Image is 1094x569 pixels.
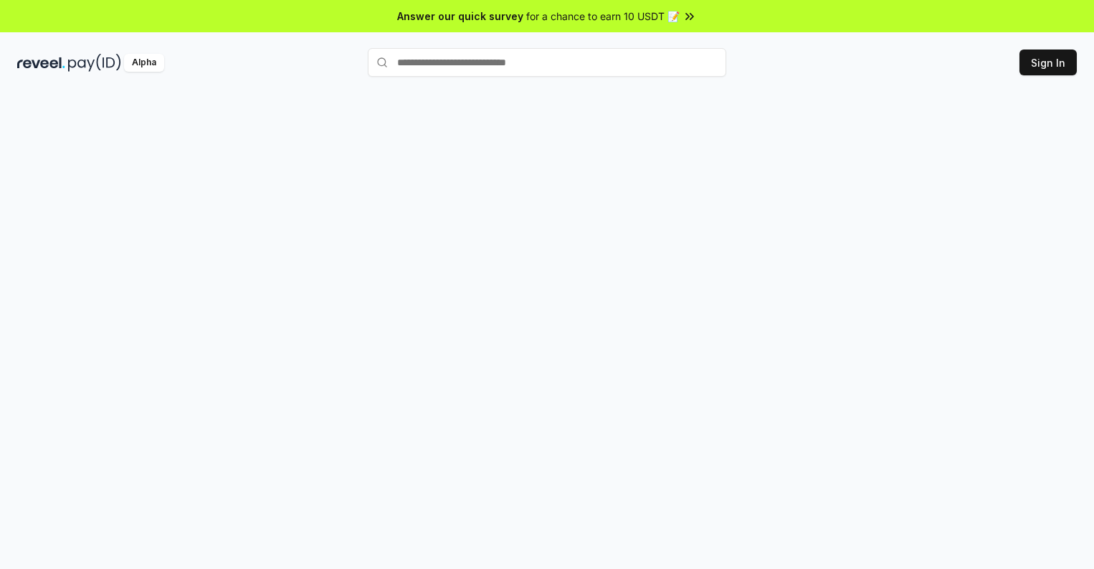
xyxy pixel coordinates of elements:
[124,54,164,72] div: Alpha
[397,9,523,24] span: Answer our quick survey
[68,54,121,72] img: pay_id
[526,9,680,24] span: for a chance to earn 10 USDT 📝
[1019,50,1077,75] button: Sign In
[17,54,65,72] img: reveel_dark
